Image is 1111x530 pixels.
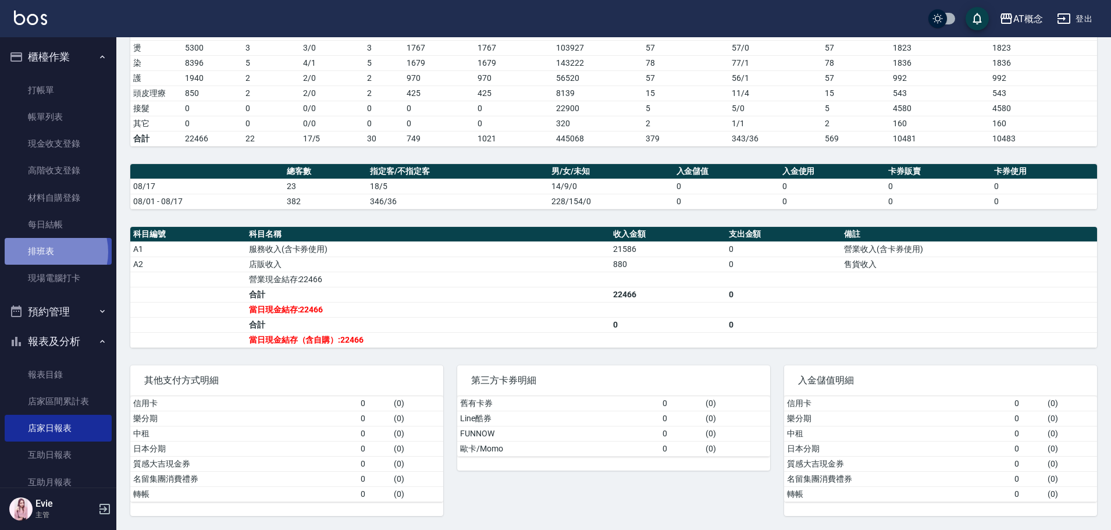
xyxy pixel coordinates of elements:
td: ( 0 ) [391,441,443,456]
td: 信用卡 [130,396,358,411]
td: 0 [182,101,243,116]
td: 2 [364,70,404,86]
td: 850 [182,86,243,101]
td: 57 [643,40,729,55]
td: 0 [991,194,1097,209]
td: 0 [610,317,726,332]
td: 0 [779,194,885,209]
p: 主管 [35,510,95,520]
button: 登出 [1052,8,1097,30]
td: 0 [1012,396,1045,411]
td: 15 [643,86,729,101]
td: A1 [130,241,246,257]
td: 0 [358,426,391,441]
a: 排班表 [5,238,112,265]
a: 互助日報表 [5,442,112,468]
td: 0 / 0 [300,116,365,131]
td: ( 0 ) [1045,426,1097,441]
td: 992 [890,70,990,86]
td: 3 / 0 [300,40,365,55]
img: Person [9,497,33,521]
td: 店販收入 [246,257,610,272]
td: 0 [475,101,553,116]
td: 日本分期 [784,441,1012,456]
td: 160 [890,116,990,131]
td: ( 0 ) [1045,456,1097,471]
td: ( 0 ) [391,411,443,426]
th: 入金儲值 [674,164,779,179]
td: 0 [1012,456,1045,471]
td: 0 [1012,486,1045,501]
td: 21586 [610,241,726,257]
td: 2 [643,116,729,131]
td: 10483 [989,131,1097,146]
td: 382 [284,194,367,209]
td: ( 0 ) [1045,471,1097,486]
td: 轉帳 [130,486,358,501]
td: 57 / 0 [729,40,822,55]
td: 0 [726,241,842,257]
button: 預約管理 [5,297,112,327]
td: 4 / 1 [300,55,365,70]
td: 8396 [182,55,243,70]
td: 歐卡/Momo [457,441,660,456]
td: 0 [182,116,243,131]
td: 合計 [246,317,610,332]
div: AT概念 [1013,12,1043,26]
td: 0 [660,426,703,441]
td: 0 [364,116,404,131]
td: 30 [364,131,404,146]
td: 0 [358,456,391,471]
td: 5 [643,101,729,116]
td: ( 0 ) [703,396,770,411]
th: 指定客/不指定客 [367,164,549,179]
td: 4580 [989,101,1097,116]
td: 0 [1012,471,1045,486]
td: 0 [885,194,991,209]
td: A2 [130,257,246,272]
a: 每日結帳 [5,211,112,238]
td: 23 [284,179,367,194]
td: 5 [364,55,404,70]
td: ( 0 ) [391,471,443,486]
td: 中租 [784,426,1012,441]
td: 15 [822,86,890,101]
button: 櫃檯作業 [5,42,112,72]
td: 0 [243,101,300,116]
td: 160 [989,116,1097,131]
td: 103927 [553,40,642,55]
td: 燙 [130,40,182,55]
td: 8139 [553,86,642,101]
td: 2 [364,86,404,101]
th: 卡券使用 [991,164,1097,179]
td: 22 [243,131,300,146]
a: 打帳單 [5,77,112,104]
td: 營業現金結存:22466 [246,272,610,287]
td: 880 [610,257,726,272]
td: ( 0 ) [1045,411,1097,426]
td: 5 [243,55,300,70]
td: 服務收入(含卡券使用) [246,241,610,257]
h5: Evie [35,498,95,510]
td: 22466 [182,131,243,146]
td: 合計 [130,131,182,146]
td: 接髮 [130,101,182,116]
a: 店家日報表 [5,415,112,442]
td: 0 [674,194,779,209]
th: 入金使用 [779,164,885,179]
button: 報表及分析 [5,326,112,357]
td: ( 0 ) [391,426,443,441]
th: 科目名稱 [246,227,610,242]
td: 營業收入(含卡券使用) [841,241,1097,257]
td: 543 [890,86,990,101]
td: 0 [475,116,553,131]
td: 1679 [475,55,553,70]
td: 970 [404,70,475,86]
td: 78 [822,55,890,70]
td: 名留集團消費禮券 [784,471,1012,486]
td: 992 [989,70,1097,86]
td: 11 / 4 [729,86,822,101]
a: 材料自購登錄 [5,184,112,211]
th: 收入金額 [610,227,726,242]
td: 08/01 - 08/17 [130,194,284,209]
